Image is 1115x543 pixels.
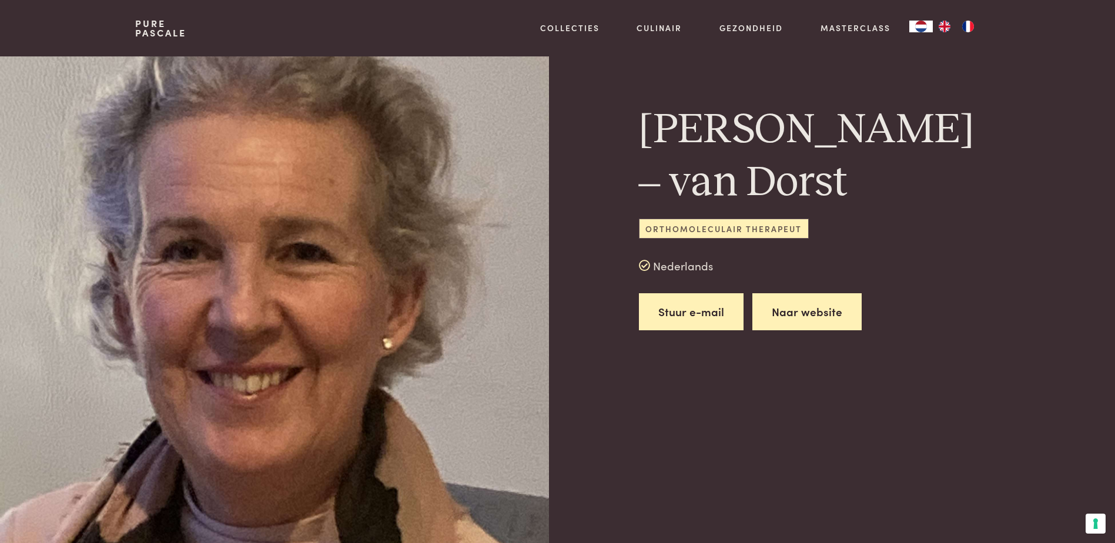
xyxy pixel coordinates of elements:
a: Naar website [752,293,862,330]
ul: Language list [933,21,980,32]
a: EN [933,21,956,32]
a: Collecties [540,22,600,34]
a: PurePascale [135,19,186,38]
h1: [PERSON_NAME] – van Dorst [639,103,912,210]
a: FR [956,21,980,32]
a: Masterclass [821,22,890,34]
div: Language [909,21,933,32]
span: Orthomoleculair therapeut [639,219,809,238]
div: Nederlands [639,257,980,274]
a: Culinair [637,22,682,34]
a: NL [909,21,933,32]
aside: Language selected: Nederlands [909,21,980,32]
a: Gezondheid [719,22,783,34]
a: Stuur e-mail [639,293,744,330]
button: Uw voorkeuren voor toestemming voor trackingtechnologieën [1086,514,1106,534]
